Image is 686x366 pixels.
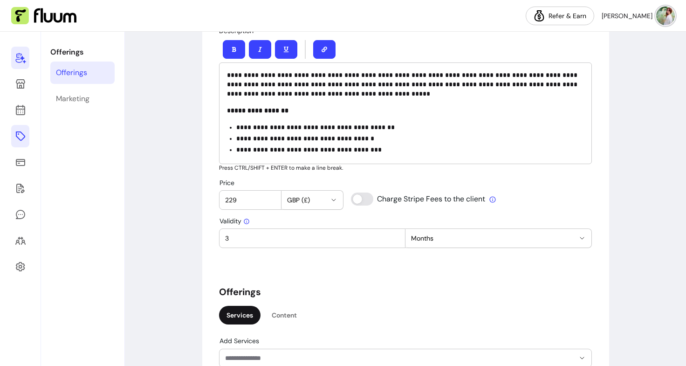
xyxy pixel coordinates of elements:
[11,99,29,121] a: Calendar
[11,229,29,252] a: Clients
[50,62,115,84] a: Offerings
[602,11,652,21] span: [PERSON_NAME]
[405,229,591,248] button: Months
[219,285,592,298] h5: Offerings
[225,195,275,205] input: Price
[575,351,590,366] button: Show suggestions
[11,125,29,147] a: Offerings
[656,7,675,25] img: avatar
[225,234,399,243] input: Validity
[219,164,592,172] p: Press CTRL/SHIFT + ENTER to make a line break.
[11,47,29,69] a: Home
[225,353,560,363] input: Add Services
[220,336,263,345] label: Add Services
[220,179,234,187] span: Price
[219,306,261,325] div: Services
[11,7,76,25] img: Fluum Logo
[287,195,327,205] span: GBP (£)
[11,151,29,173] a: Sales
[602,7,675,25] button: avatar[PERSON_NAME]
[56,67,87,78] div: Offerings
[220,217,250,225] span: Validity
[264,306,304,325] div: Content
[50,47,115,58] p: Offerings
[351,193,486,206] input: Charge Stripe Fees to the client
[50,88,115,110] a: Marketing
[281,191,343,209] button: GBP (£)
[526,7,594,25] a: Refer & Earn
[11,73,29,95] a: Storefront
[11,203,29,226] a: My Messages
[56,93,89,104] div: Marketing
[11,177,29,200] a: Forms
[11,256,29,278] a: Settings
[411,234,575,243] span: Months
